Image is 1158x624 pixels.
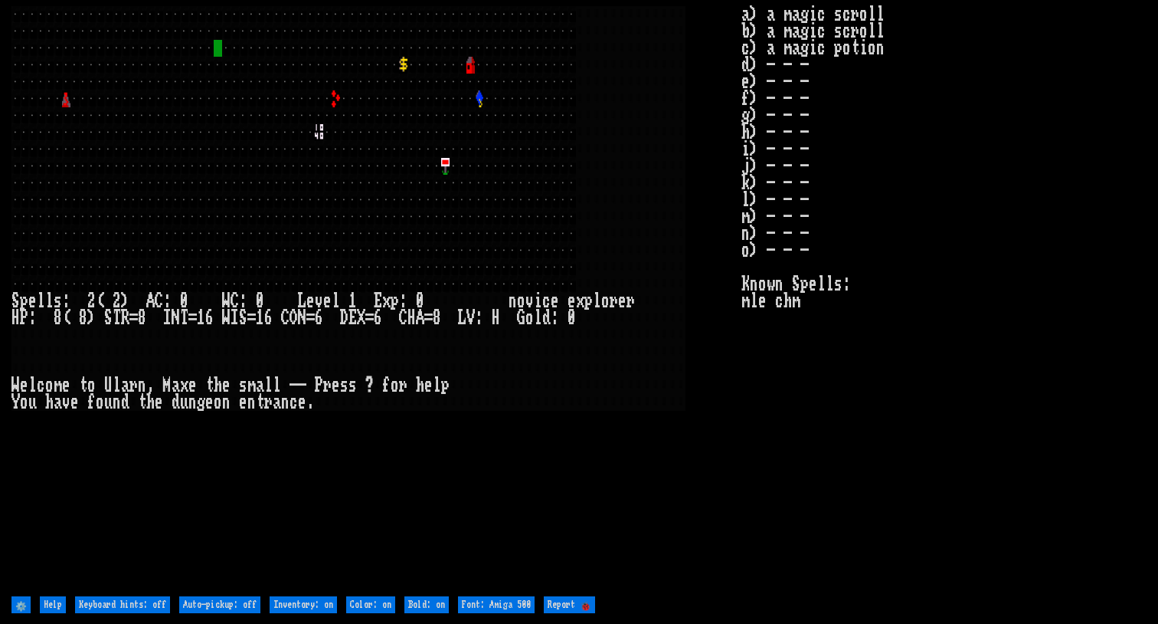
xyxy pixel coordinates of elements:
div: e [568,293,576,310]
div: c [37,377,45,394]
div: 8 [79,310,87,327]
div: e [551,293,559,310]
div: C [281,310,289,327]
div: 1 [197,310,205,327]
div: l [264,377,273,394]
div: n [281,394,289,411]
div: r [264,394,273,411]
div: W [222,293,231,310]
div: = [247,310,256,327]
div: o [517,293,525,310]
div: a [54,394,62,411]
div: H [492,310,500,327]
div: V [466,310,475,327]
div: 6 [205,310,214,327]
div: E [348,310,357,327]
input: ⚙️ [11,596,31,613]
div: N [172,310,180,327]
div: : [475,310,483,327]
div: n [188,394,197,411]
div: e [298,394,306,411]
div: a [121,377,129,394]
stats: a) a magic scroll b) a magic scroll c) a magic potion d) - - - e) - - - f) - - - g) - - - h) - - ... [741,6,1147,593]
div: T [180,310,188,327]
div: P [315,377,323,394]
div: A [146,293,155,310]
div: c [542,293,551,310]
div: l [534,310,542,327]
div: l [273,377,281,394]
div: ( [62,310,70,327]
div: p [391,293,399,310]
div: S [104,310,113,327]
div: , [146,377,155,394]
div: 6 [374,310,382,327]
div: e [188,377,197,394]
div: 1 [256,310,264,327]
div: ? [365,377,374,394]
div: H [407,310,416,327]
div: t [256,394,264,411]
div: u [180,394,188,411]
div: t [205,377,214,394]
div: R [121,310,129,327]
div: e [70,394,79,411]
div: s [239,377,247,394]
div: p [441,377,450,394]
div: : [551,310,559,327]
div: o [525,310,534,327]
div: c [289,394,298,411]
div: A [416,310,424,327]
div: e [618,293,626,310]
div: I [231,310,239,327]
div: W [222,310,231,327]
div: h [214,377,222,394]
div: x [180,377,188,394]
input: Font: Amiga 500 [458,596,535,613]
div: L [298,293,306,310]
div: P [20,310,28,327]
div: v [62,394,70,411]
div: . [306,394,315,411]
div: D [340,310,348,327]
div: e [239,394,247,411]
div: G [517,310,525,327]
input: Report 🐞 [544,596,595,613]
input: Keyboard hints: off [75,596,170,613]
div: - [298,377,306,394]
div: x [382,293,391,310]
div: U [104,377,113,394]
div: ( [96,293,104,310]
div: : [163,293,172,310]
div: M [163,377,172,394]
div: = [365,310,374,327]
div: r [399,377,407,394]
div: 0 [568,310,576,327]
div: e [155,394,163,411]
div: 0 [256,293,264,310]
input: Bold: on [404,596,449,613]
div: 0 [416,293,424,310]
div: e [332,377,340,394]
div: 1 [348,293,357,310]
div: l [28,377,37,394]
div: e [28,293,37,310]
div: O [289,310,298,327]
div: s [54,293,62,310]
div: p [20,293,28,310]
div: = [129,310,138,327]
div: X [357,310,365,327]
div: Y [11,394,20,411]
div: 8 [54,310,62,327]
div: o [45,377,54,394]
div: - [289,377,298,394]
div: h [146,394,155,411]
div: e [20,377,28,394]
div: n [138,377,146,394]
div: : [62,293,70,310]
div: ) [87,310,96,327]
div: s [340,377,348,394]
div: e [424,377,433,394]
div: o [214,394,222,411]
input: Help [40,596,66,613]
